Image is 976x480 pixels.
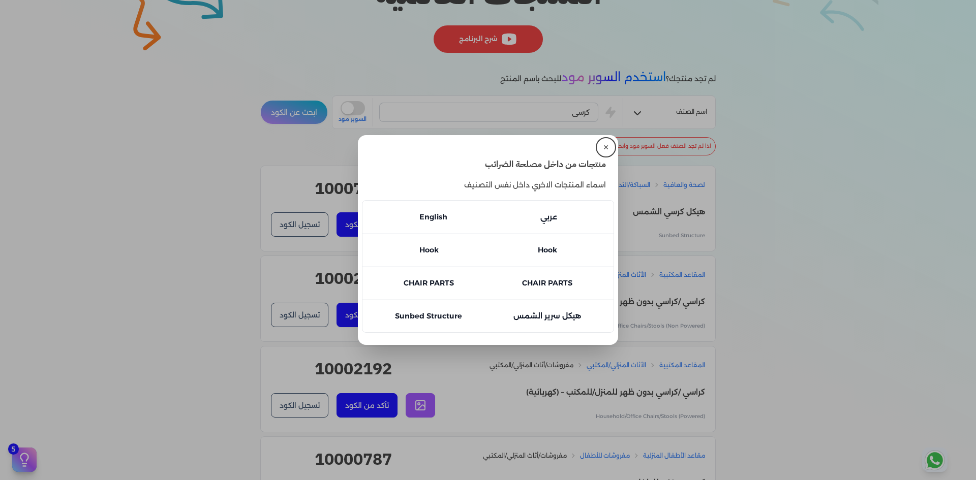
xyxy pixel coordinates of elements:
[598,139,614,155] button: ✕
[513,311,581,321] span: هيكل سرير الشمس
[404,277,454,289] p: CHAIR PARTS
[395,310,462,322] p: Sunbed Structure
[362,171,614,200] p: اسماء المنتجات الاخري داخل نفس التصنيف
[419,244,439,256] p: Hook
[538,245,557,254] span: Hook
[522,278,572,287] span: CHAIR PARTS
[540,211,557,223] p: عربي
[419,211,447,223] p: English
[362,157,614,171] h3: منتجات من داخل مصلحة الضرائب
